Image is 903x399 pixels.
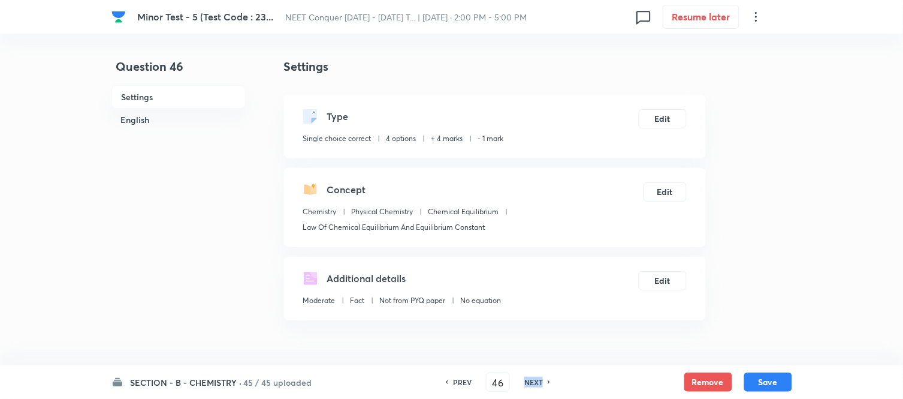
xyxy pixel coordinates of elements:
p: No equation [461,295,502,306]
img: Company Logo [111,10,126,24]
p: Moderate [303,295,336,306]
h4: Settings [284,58,706,76]
button: Save [744,373,792,392]
span: NEET Conquer [DATE] - [DATE] T... | [DATE] · 2:00 PM - 5:00 PM [285,11,527,23]
h4: Question 46 [111,58,246,85]
p: 4 options [386,133,416,144]
button: Remove [684,373,732,392]
p: Single choice correct [303,133,372,144]
a: Company Logo [111,10,128,24]
button: Resume later [663,5,739,29]
h6: PREV [453,377,472,388]
p: Chemical Equilibrium [428,206,499,217]
h6: English [111,109,246,131]
h6: NEXT [524,377,543,388]
p: + 4 marks [431,133,463,144]
p: Physical Chemistry [352,206,413,217]
img: questionConcept.svg [303,182,318,197]
h6: Settings [111,85,246,109]
h5: Additional details [327,271,406,286]
p: - 1 mark [478,133,504,144]
p: Chemistry [303,206,337,217]
img: questionDetails.svg [303,271,318,286]
p: Not from PYQ paper [380,295,446,306]
button: Edit [644,182,686,202]
button: Edit [639,271,687,290]
button: Edit [639,109,687,128]
h5: Concept [327,182,366,197]
img: questionType.svg [303,109,318,124]
h5: Type [327,109,349,124]
span: Minor Test - 5 (Test Code : 23... [137,10,273,23]
h6: 45 / 45 uploaded [244,376,312,389]
p: Law Of Chemical Equilibrium And Equilibrium Constant [303,222,485,233]
h6: SECTION - B - CHEMISTRY · [131,376,242,389]
p: Fact [351,295,365,306]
